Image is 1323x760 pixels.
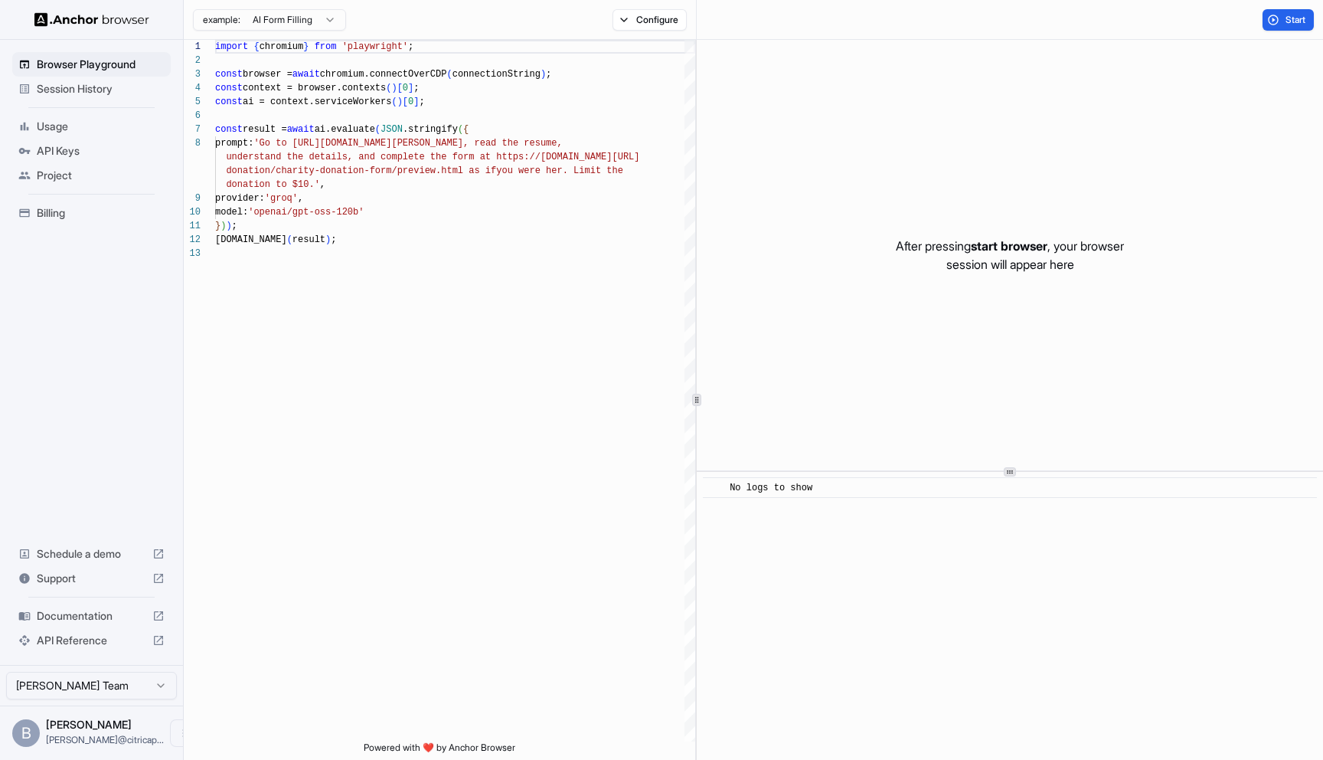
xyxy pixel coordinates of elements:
[364,742,515,760] span: Powered with ❤️ by Anchor Browser
[320,179,325,190] span: ,
[612,9,687,31] button: Configure
[303,41,309,52] span: }
[184,109,201,123] div: 6
[34,12,149,27] img: Anchor Logo
[452,69,541,80] span: connectionString
[215,207,248,218] span: model:
[496,165,623,176] span: you were her. Limit the
[12,542,171,566] div: Schedule a demo
[226,179,319,190] span: donation to $10.'
[243,124,287,135] span: result =
[37,633,146,648] span: API Reference
[292,69,320,80] span: await
[215,193,265,204] span: provider:
[397,83,403,93] span: [
[419,97,424,107] span: ;
[12,604,171,628] div: Documentation
[386,83,391,93] span: (
[315,41,337,52] span: from
[446,69,452,80] span: (
[37,205,165,221] span: Billing
[12,52,171,77] div: Browser Playground
[184,233,201,247] div: 12
[375,124,381,135] span: (
[292,234,325,245] span: result
[413,83,419,93] span: ;
[248,207,364,218] span: 'openai/gpt-oss-120b'
[184,192,201,205] div: 9
[413,97,419,107] span: ]
[408,83,413,93] span: ]
[46,734,164,745] span: bowen@citricap.com
[37,81,165,97] span: Session History
[331,234,336,245] span: ;
[184,123,201,136] div: 7
[215,221,220,231] span: }
[315,124,375,135] span: ai.evaluate
[226,152,501,162] span: understand the details, and complete the form at h
[37,571,146,586] span: Support
[37,546,146,562] span: Schedule a demo
[253,138,485,149] span: 'Go to [URL][DOMAIN_NAME][PERSON_NAME], re
[463,124,469,135] span: {
[298,193,303,204] span: ,
[184,54,201,67] div: 2
[184,40,201,54] div: 1
[215,83,243,93] span: const
[501,152,639,162] span: ttps://[DOMAIN_NAME][URL]
[265,193,298,204] span: 'groq'
[408,97,413,107] span: 0
[325,234,331,245] span: )
[260,41,304,52] span: chromium
[287,234,292,245] span: (
[458,124,463,135] span: (
[710,480,718,496] span: ​
[37,57,165,72] span: Browser Playground
[184,81,201,95] div: 4
[391,83,397,93] span: )
[342,41,408,52] span: 'playwright'
[12,566,171,591] div: Support
[46,718,132,731] span: Bowen Kang
[226,165,496,176] span: donation/charity-donation-form/preview.html as if
[184,136,201,150] div: 8
[215,138,253,149] span: prompt:
[243,97,391,107] span: ai = context.serviceWorkers
[1263,9,1314,31] button: Start
[243,83,386,93] span: context = browser.contexts
[184,219,201,233] div: 11
[12,719,40,747] div: B
[12,114,171,139] div: Usage
[184,205,201,219] div: 10
[37,119,165,134] span: Usage
[12,628,171,653] div: API Reference
[546,69,551,80] span: ;
[485,138,563,149] span: ad the resume,
[403,124,458,135] span: .stringify
[232,221,237,231] span: ;
[215,41,248,52] span: import
[170,719,198,747] button: Open menu
[203,14,240,26] span: example:
[184,247,201,260] div: 13
[403,83,408,93] span: 0
[184,95,201,109] div: 5
[381,124,403,135] span: JSON
[403,97,408,107] span: [
[12,201,171,225] div: Billing
[397,97,403,107] span: )
[215,124,243,135] span: const
[37,608,146,624] span: Documentation
[320,69,447,80] span: chromium.connectOverCDP
[215,234,287,245] span: [DOMAIN_NAME]
[243,69,292,80] span: browser =
[37,143,165,159] span: API Keys
[37,168,165,183] span: Project
[184,67,201,81] div: 3
[971,238,1047,254] span: start browser
[12,139,171,163] div: API Keys
[220,221,226,231] span: )
[541,69,546,80] span: )
[730,483,812,493] span: No logs to show
[215,97,243,107] span: const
